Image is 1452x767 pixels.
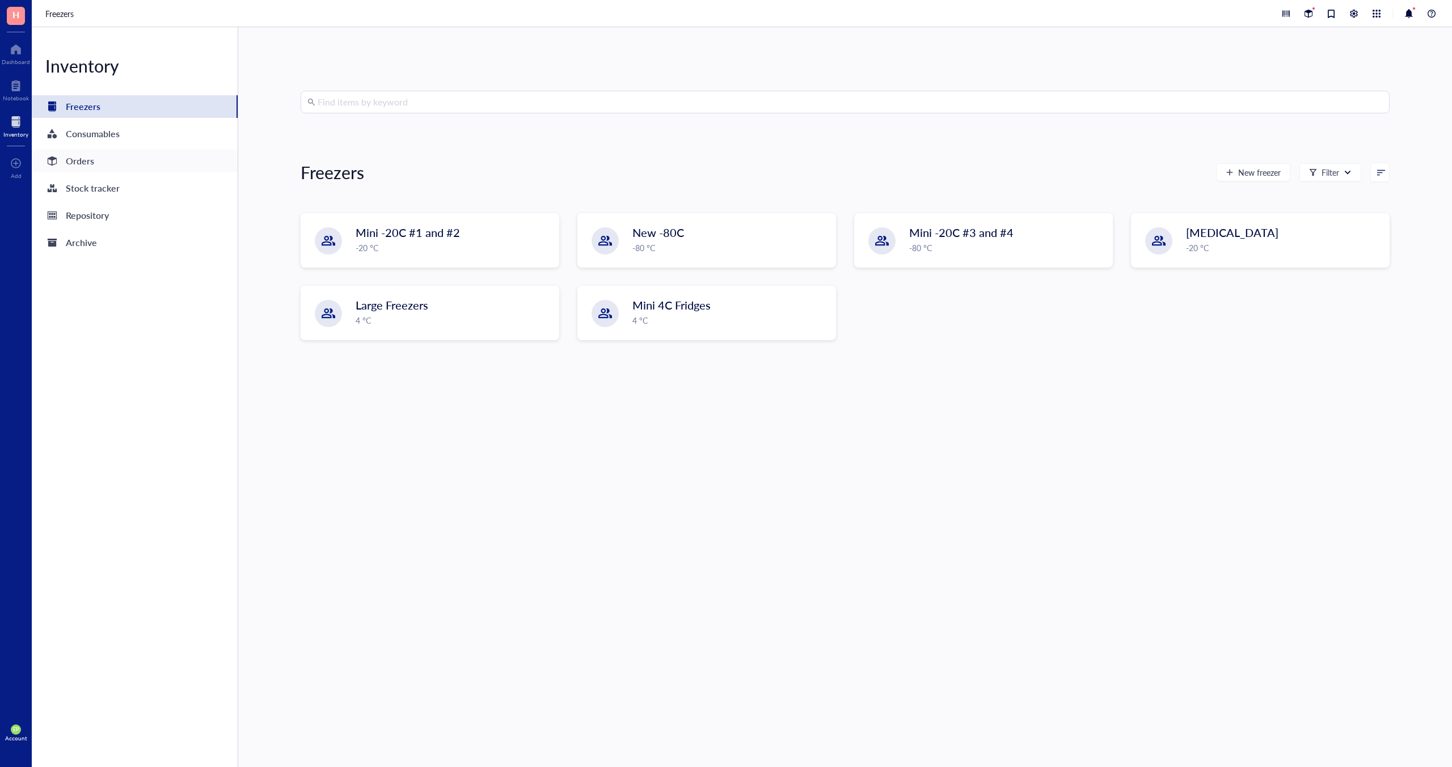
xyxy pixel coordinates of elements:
a: Repository [32,204,238,227]
a: Dashboard [2,40,30,65]
div: Filter [1322,166,1339,179]
a: Inventory [3,113,28,138]
div: -80 °C [909,241,1105,254]
a: Orders [32,150,238,172]
div: Account [5,735,27,741]
span: Mini -20C #1 and #2 [356,224,460,240]
div: Repository [66,207,109,223]
div: 4 °C [356,314,552,327]
div: Orders [66,153,94,169]
div: Notebook [3,95,29,101]
div: Stock tracker [66,180,120,196]
span: [MEDICAL_DATA] [1186,224,1278,240]
a: Archive [32,231,238,254]
a: Freezers [45,7,76,20]
div: Inventory [3,131,28,138]
div: Add [11,172,22,179]
div: -20 °C [1186,241,1382,254]
div: 4 °C [632,314,829,327]
div: Archive [66,235,97,251]
a: Consumables [32,122,238,145]
div: Inventory [32,54,238,77]
div: Dashboard [2,58,30,65]
div: Freezers [301,161,364,184]
div: Freezers [66,99,100,115]
span: Mini -20C #3 and #4 [909,224,1014,240]
div: Consumables [66,126,120,142]
span: Large Freezers [356,297,428,313]
a: Freezers [32,95,238,118]
button: New freezer [1216,163,1290,181]
span: H [12,7,19,22]
div: -20 °C [356,241,552,254]
div: -80 °C [632,241,829,254]
a: Notebook [3,77,29,101]
a: Stock tracker [32,177,238,200]
span: Mini 4C Fridges [632,297,711,313]
span: New -80C [632,224,684,240]
span: New freezer [1238,168,1281,177]
span: EP [13,727,19,732]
